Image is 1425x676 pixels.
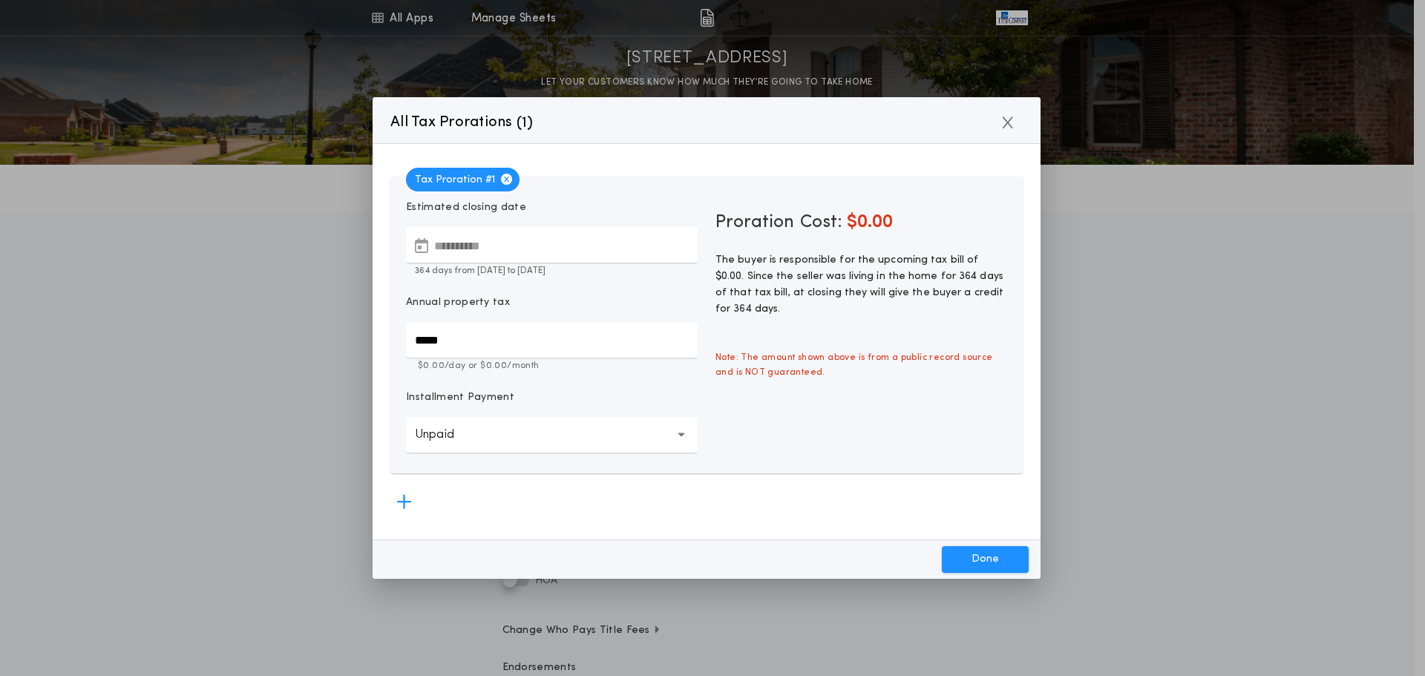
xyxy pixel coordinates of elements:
span: $0.00 [847,214,893,232]
p: Unpaid [415,426,478,444]
input: Annual property tax [406,322,698,358]
p: Annual property tax [406,295,510,310]
p: All Tax Prorations ( ) [390,111,534,134]
span: The buyer is responsible for the upcoming tax bill of $0.00. Since the seller was living in the h... [715,255,1003,315]
button: Done [942,546,1029,573]
span: Proration [715,211,794,234]
p: 364 days from [DATE] to [DATE] [406,264,698,278]
button: Unpaid [406,417,698,453]
span: 1 [522,116,527,131]
p: Installment Payment [406,390,514,405]
span: Note: The amount shown above is from a public record source and is NOT guaranteed. [707,341,1016,389]
span: Tax Proration # 1 [406,168,520,191]
p: Estimated closing date [406,200,698,215]
p: $0.00 /day or $0.00 /month [406,359,698,373]
span: Cost: [800,214,842,232]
